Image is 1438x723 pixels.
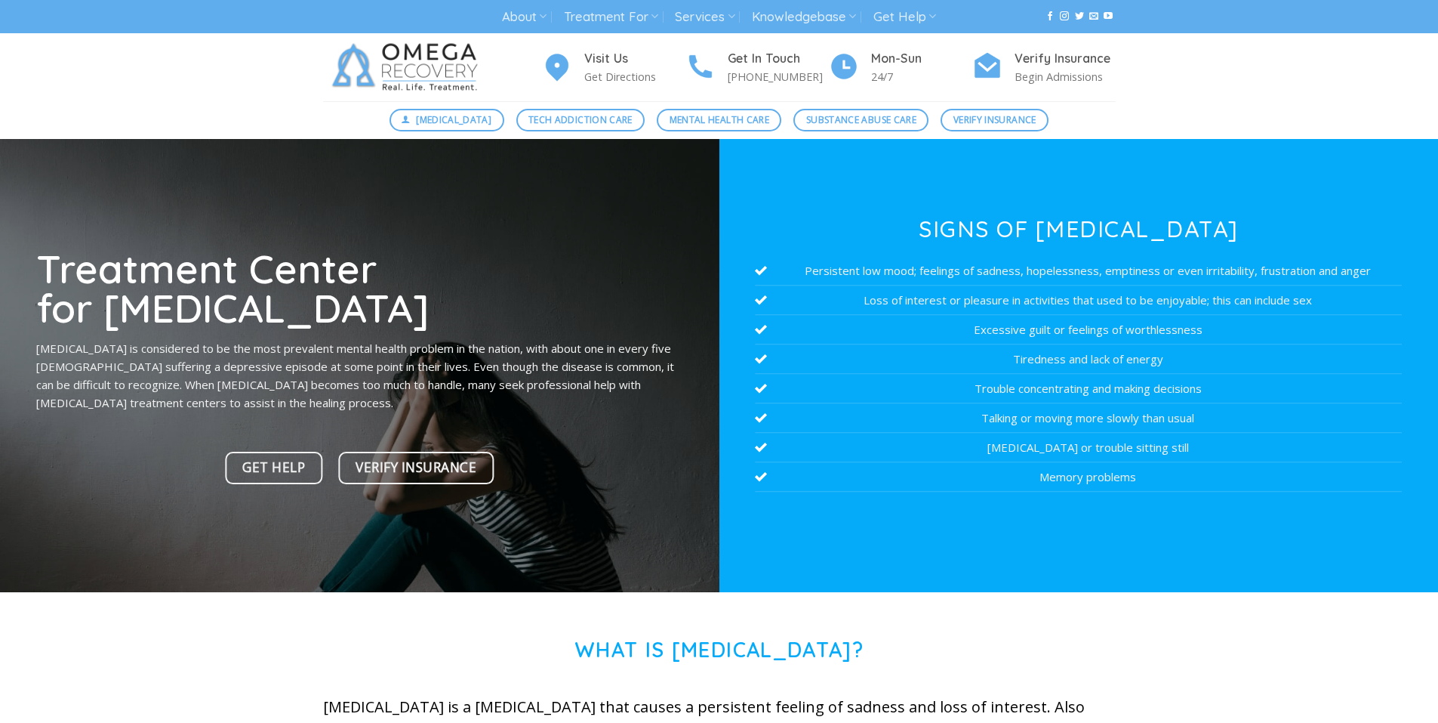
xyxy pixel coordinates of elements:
[728,49,829,69] h4: Get In Touch
[953,113,1036,127] span: Verify Insurance
[1045,11,1055,22] a: Follow on Facebook
[338,452,494,484] a: Verify Insurance
[542,49,685,86] a: Visit Us Get Directions
[1060,11,1069,22] a: Follow on Instagram
[323,33,493,101] img: Omega Recovery
[36,339,683,412] p: [MEDICAL_DATA] is considered to be the most prevalent mental health problem in the nation, with a...
[755,315,1402,345] li: Excessive guilt or feelings of worthlessness
[657,109,781,131] a: Mental Health Care
[755,218,1402,240] h3: Signs of [MEDICAL_DATA]
[416,113,491,127] span: [MEDICAL_DATA]
[755,403,1402,433] li: Talking or moving more slowly than usual
[1015,49,1116,69] h4: Verify Insurance
[564,3,658,31] a: Treatment For
[755,462,1402,492] li: Memory problems
[728,68,829,85] p: [PHONE_NUMBER]
[670,113,769,127] span: Mental Health Care
[502,3,547,31] a: About
[390,109,504,131] a: [MEDICAL_DATA]
[584,49,685,69] h4: Visit Us
[1075,11,1084,22] a: Follow on Twitter
[675,3,734,31] a: Services
[516,109,645,131] a: Tech Addiction Care
[871,49,972,69] h4: Mon-Sun
[1104,11,1113,22] a: Follow on YouTube
[755,433,1402,462] li: [MEDICAL_DATA] or trouble sitting still
[941,109,1048,131] a: Verify Insurance
[226,452,323,484] a: Get Help
[752,3,856,31] a: Knowledgebase
[685,49,829,86] a: Get In Touch [PHONE_NUMBER]
[1015,68,1116,85] p: Begin Admissions
[755,374,1402,403] li: Trouble concentrating and making decisions
[528,113,633,127] span: Tech Addiction Care
[755,286,1402,315] li: Loss of interest or pleasure in activities that used to be enjoyable; this can include sex
[871,68,972,85] p: 24/7
[806,113,916,127] span: Substance Abuse Care
[356,457,476,478] span: Verify Insurance
[242,457,305,478] span: Get Help
[584,68,685,85] p: Get Directions
[793,109,928,131] a: Substance Abuse Care
[323,638,1116,663] h1: What is [MEDICAL_DATA]?
[755,345,1402,374] li: Tiredness and lack of energy
[1089,11,1098,22] a: Send us an email
[36,249,683,328] h1: Treatment Center for [MEDICAL_DATA]
[972,49,1116,86] a: Verify Insurance Begin Admissions
[873,3,936,31] a: Get Help
[755,256,1402,286] li: Persistent low mood; feelings of sadness, hopelessness, emptiness or even irritability, frustrati...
